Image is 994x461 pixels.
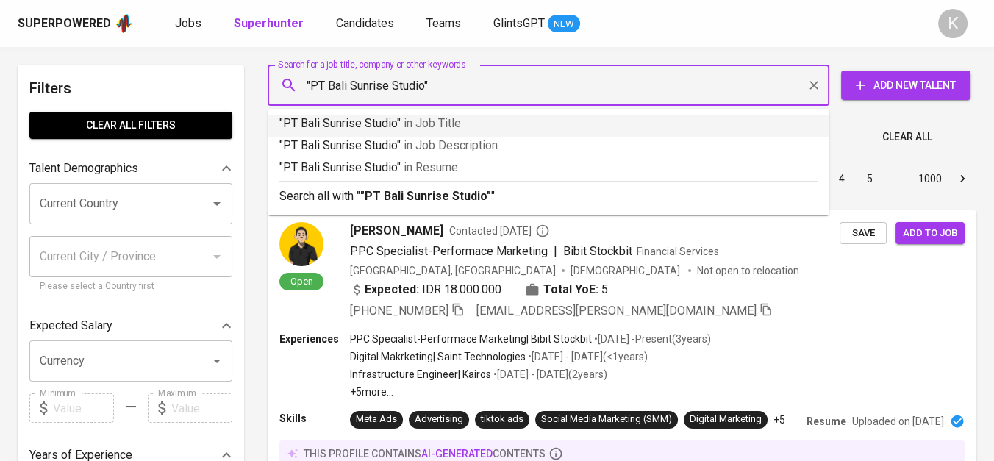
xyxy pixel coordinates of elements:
div: Social Media Marketing (SMM) [541,412,672,426]
span: Financial Services [637,246,719,257]
div: Talent Demographics [29,154,232,183]
span: [PHONE_NUMBER] [350,304,448,318]
p: Experiences [279,332,350,346]
b: "PT Bali Sunrise Studio" [360,189,491,203]
span: Bibit Stockbit [563,244,632,258]
button: Open [207,193,227,214]
p: Search all with " " [279,187,818,205]
p: • [DATE] - Present ( 3 years ) [592,332,711,346]
span: | [554,243,557,260]
span: 5 [601,281,608,299]
span: Save [847,225,879,242]
a: Superhunter [234,15,307,33]
img: c8bc731f9da39dd31ed4ac834e6477b7.jpg [279,222,323,266]
button: Go to page 4 [830,167,854,190]
button: Go to page 5 [858,167,882,190]
div: tiktok ads [481,412,523,426]
p: "PT Bali Sunrise Studio" [279,137,818,154]
span: Jobs [175,16,201,30]
button: Clear [804,75,824,96]
svg: By Batam recruiter [535,224,550,238]
p: • [DATE] - [DATE] ( <1 years ) [526,349,648,364]
button: Go to next page [951,167,974,190]
span: [PERSON_NAME] [350,222,443,240]
button: Open [207,351,227,371]
input: Value [53,393,114,423]
p: Resume [807,414,846,429]
nav: pagination navigation [716,167,976,190]
span: Add to job [903,225,957,242]
span: in Job Description [404,138,498,152]
h6: Filters [29,76,232,100]
p: Expected Salary [29,317,112,335]
div: Expected Salary [29,311,232,340]
p: +5 more ... [350,385,711,399]
span: in Job Title [404,116,461,130]
div: … [886,171,909,186]
span: Contacted [DATE] [449,224,550,238]
a: GlintsGPT NEW [493,15,580,33]
button: Add New Talent [841,71,970,100]
p: +5 [773,412,785,427]
span: AI-generated [421,448,493,460]
p: Digital Makrketing | Saint Technologies [350,349,526,364]
a: Jobs [175,15,204,33]
span: Clear All [882,128,932,146]
p: Skills [279,411,350,426]
span: Add New Talent [853,76,959,95]
span: Clear All filters [41,116,221,135]
p: Infrastructure Engineer | Kairos [350,367,491,382]
a: Superpoweredapp logo [18,12,134,35]
button: Clear All [876,124,938,151]
span: in Resume [404,160,458,174]
span: Open [285,275,319,287]
div: Advertising [415,412,463,426]
b: Superhunter [234,16,304,30]
span: PPC Specialist-Performace Marketing [350,244,548,258]
div: Meta Ads [356,412,397,426]
b: Total YoE: [543,281,598,299]
span: GlintsGPT [493,16,545,30]
img: app logo [114,12,134,35]
a: Candidates [336,15,397,33]
div: K [938,9,968,38]
p: "PT Bali Sunrise Studio" [279,159,818,176]
a: Teams [426,15,464,33]
input: Value [171,393,232,423]
p: • [DATE] - [DATE] ( 2 years ) [491,367,607,382]
p: Talent Demographics [29,160,138,177]
div: Digital Marketing [690,412,762,426]
div: [GEOGRAPHIC_DATA], [GEOGRAPHIC_DATA] [350,263,556,278]
span: [EMAIL_ADDRESS][PERSON_NAME][DOMAIN_NAME] [476,304,757,318]
p: this profile contains contents [304,446,546,461]
div: Superpowered [18,15,111,32]
span: [DEMOGRAPHIC_DATA] [571,263,682,278]
button: Go to page 1000 [914,167,946,190]
span: Teams [426,16,461,30]
span: Candidates [336,16,394,30]
button: Add to job [895,222,965,245]
p: Not open to relocation [697,263,799,278]
p: PPC Specialist-Performace Marketing | Bibit Stockbit [350,332,592,346]
span: NEW [548,17,580,32]
b: Expected: [365,281,419,299]
p: Uploaded on [DATE] [852,414,944,429]
button: Clear All filters [29,112,232,139]
p: "PT Bali Sunrise Studio" [279,115,818,132]
p: Please select a Country first [40,279,222,294]
button: Save [840,222,887,245]
div: IDR 18.000.000 [350,281,501,299]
